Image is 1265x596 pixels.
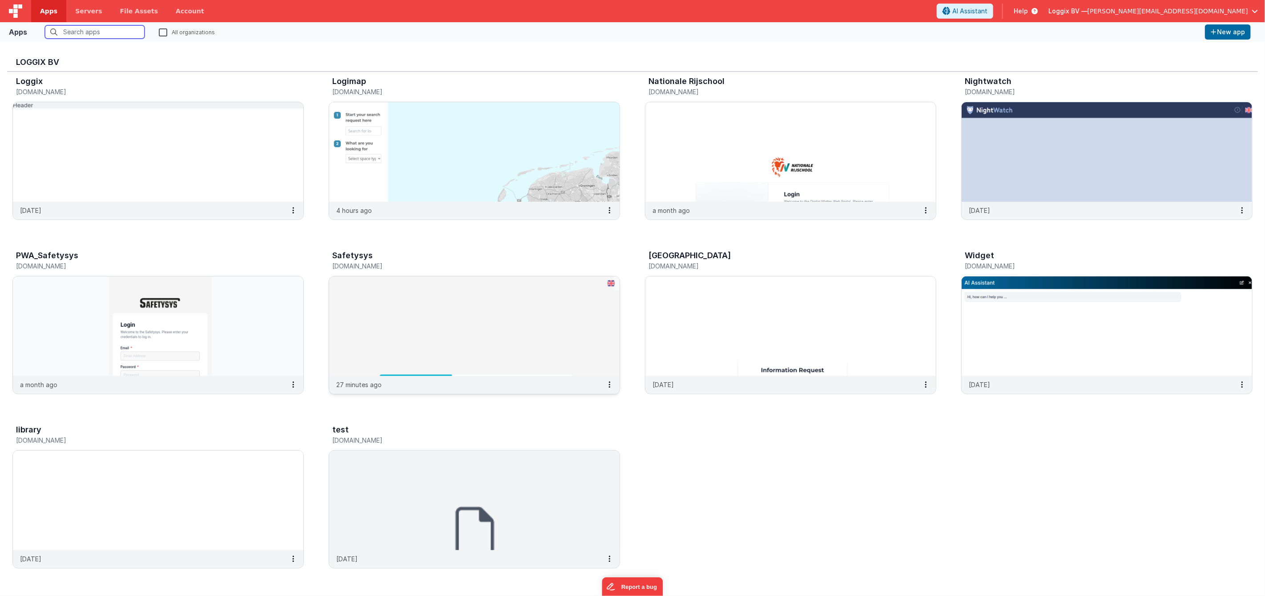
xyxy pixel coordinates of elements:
[1014,7,1028,16] span: Help
[120,7,158,16] span: File Assets
[16,251,78,260] h3: PWA_Safetysys
[332,425,349,434] h3: test
[16,58,1249,67] h3: Loggix BV
[653,380,674,389] p: [DATE]
[965,88,1230,95] h5: [DOMAIN_NAME]
[16,425,41,434] h3: library
[965,77,1011,86] h3: Nightwatch
[332,77,366,86] h3: Logimap
[937,4,993,19] button: AI Assistant
[952,7,987,16] span: AI Assistant
[653,206,690,215] p: a month ago
[40,7,57,16] span: Apps
[332,88,598,95] h5: [DOMAIN_NAME]
[16,88,282,95] h5: [DOMAIN_NAME]
[1048,7,1258,16] button: Loggix BV — [PERSON_NAME][EMAIL_ADDRESS][DOMAIN_NAME]
[649,88,914,95] h5: [DOMAIN_NAME]
[332,263,598,269] h5: [DOMAIN_NAME]
[16,437,282,444] h5: [DOMAIN_NAME]
[602,577,663,596] iframe: Marker.io feedback button
[1088,7,1248,16] span: [PERSON_NAME][EMAIL_ADDRESS][DOMAIN_NAME]
[649,263,914,269] h5: [DOMAIN_NAME]
[969,380,990,389] p: [DATE]
[336,206,372,215] p: 4 hours ago
[20,206,41,215] p: [DATE]
[649,251,731,260] h3: [GEOGRAPHIC_DATA]
[332,251,373,260] h3: Safetysys
[336,380,382,389] p: 27 minutes ago
[16,263,282,269] h5: [DOMAIN_NAME]
[75,7,102,16] span: Servers
[965,251,994,260] h3: Widget
[159,28,215,36] label: All organizations
[1205,24,1251,40] button: New app
[20,380,57,389] p: a month ago
[965,263,1230,269] h5: [DOMAIN_NAME]
[20,554,41,564] p: [DATE]
[9,27,27,37] div: Apps
[45,25,145,39] input: Search apps
[332,437,598,444] h5: [DOMAIN_NAME]
[1048,7,1088,16] span: Loggix BV —
[969,206,990,215] p: [DATE]
[16,77,43,86] h3: Loggix
[649,77,725,86] h3: Nationale Rijschool
[336,554,358,564] p: [DATE]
